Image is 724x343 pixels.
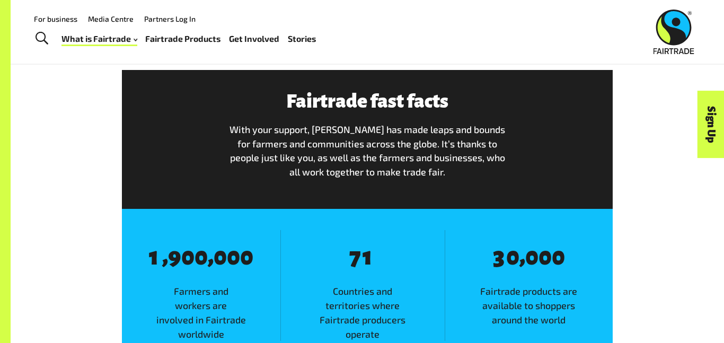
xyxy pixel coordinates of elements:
[227,91,508,112] h3: Fairtrade fast facts
[214,244,227,270] span: 0
[149,244,162,270] span: 1
[29,25,55,52] a: Toggle Search
[525,244,538,270] span: 0
[195,244,208,270] span: 0
[229,31,279,47] a: Get Involved
[281,284,445,341] span: Countries and territories where Fairtrade producers operate
[349,244,363,270] span: 7
[144,14,196,23] a: Partners Log In
[145,31,220,47] a: Fairtrade Products
[538,244,552,270] span: 0
[654,10,694,54] img: Fairtrade Australia New Zealand logo
[506,244,519,270] span: 0
[88,14,134,23] a: Media Centre
[229,124,505,178] span: With your support, [PERSON_NAME] has made leaps and bounds for farmers and communities across the...
[240,244,253,270] span: 0
[168,244,181,270] span: 9
[363,244,376,270] span: 1
[181,244,195,270] span: 0
[552,244,565,270] span: 0
[493,244,506,270] span: 3
[288,31,316,47] a: Stories
[162,243,168,269] span: ,
[227,244,240,270] span: 0
[445,284,613,327] span: Fairtrade products are available to shoppers around the world
[122,284,280,341] span: Farmers and workers are involved in Fairtrade worldwide
[208,243,214,269] span: ,
[61,31,137,47] a: What is Fairtrade
[34,14,77,23] a: For business
[519,243,525,269] span: ,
